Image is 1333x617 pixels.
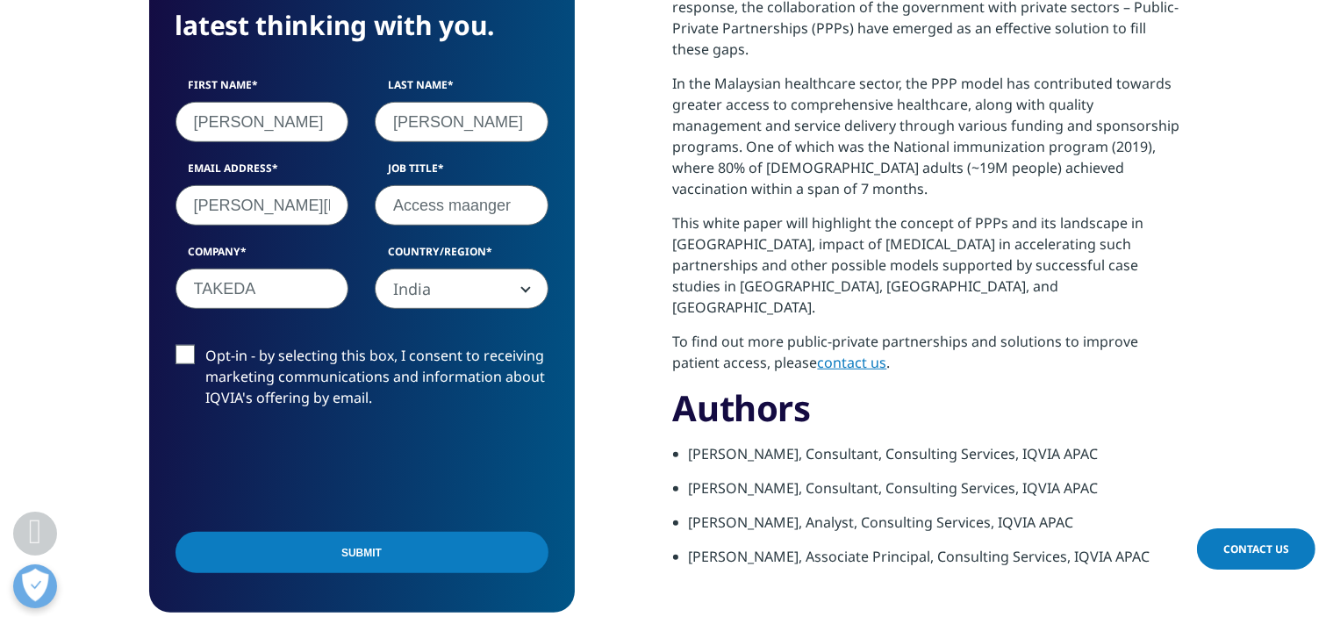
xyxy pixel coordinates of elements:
label: Job Title [375,161,548,185]
span: India [375,269,548,309]
li: [PERSON_NAME], Consultant, Consulting Services, IQVIA APAC [689,477,1185,512]
p: In the Malaysian healthcare sector, the PPP model has contributed towards greater access to compr... [673,73,1185,212]
input: Submit [176,532,548,573]
label: First Name [176,77,349,102]
label: Email Address [176,161,349,185]
li: [PERSON_NAME], Analyst, Consulting Services, IQVIA APAC [689,512,1185,546]
p: This white paper will highlight the concept of PPPs and its landscape in [GEOGRAPHIC_DATA], impac... [673,212,1185,331]
li: [PERSON_NAME], Consultant, Consulting Services, IQVIA APAC [689,443,1185,477]
label: Opt-in - by selecting this box, I consent to receiving marketing communications and information a... [176,345,548,418]
p: To find out more public-private partnerships and solutions to improve patient access, please . [673,331,1185,386]
span: Contact Us [1223,542,1289,556]
iframe: reCAPTCHA [176,436,442,505]
label: Company [176,244,349,269]
a: Contact Us [1197,528,1315,570]
li: [PERSON_NAME], Associate Principal, Consulting Services, IQVIA APAC [689,546,1185,580]
span: India [376,269,548,310]
button: Open Preferences [13,564,57,608]
label: Last Name [375,77,548,102]
h3: Authors [673,386,1185,443]
label: Country/Region [375,244,548,269]
a: contact us [818,353,887,372]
